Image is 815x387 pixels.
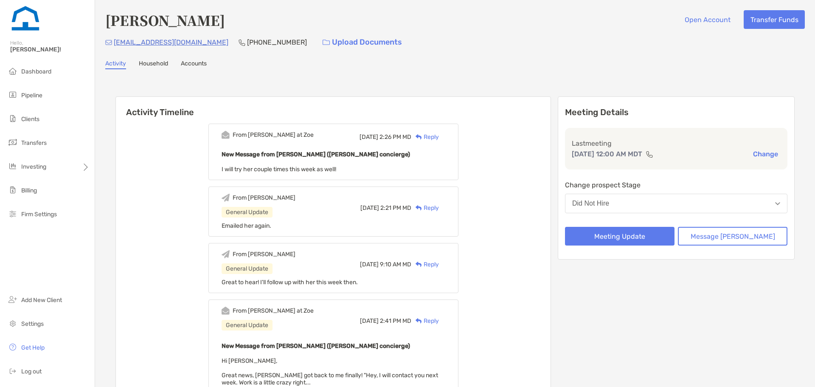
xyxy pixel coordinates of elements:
[8,185,18,195] img: billing icon
[222,307,230,315] img: Event icon
[8,90,18,100] img: pipeline icon
[233,251,295,258] div: From [PERSON_NAME]
[8,366,18,376] img: logout icon
[233,307,314,314] div: From [PERSON_NAME] at Zoe
[181,60,207,69] a: Accounts
[750,150,781,158] button: Change
[416,205,422,211] img: Reply icon
[646,151,653,158] img: communication type
[21,297,62,304] span: Add New Client
[21,187,37,194] span: Billing
[8,161,18,171] img: investing icon
[8,137,18,147] img: transfers icon
[411,260,439,269] div: Reply
[317,33,407,51] a: Upload Documents
[222,151,410,158] b: New Message from [PERSON_NAME] ([PERSON_NAME] concierge)
[21,163,46,170] span: Investing
[21,92,42,99] span: Pipeline
[360,261,379,268] span: [DATE]
[222,279,358,286] span: Great to hear! I'll follow up with her this week then.
[222,342,410,350] b: New Message from [PERSON_NAME] ([PERSON_NAME] concierge)
[572,138,781,149] p: Last meeting
[572,149,642,159] p: [DATE] 12:00 AM MDT
[8,113,18,124] img: clients icon
[233,131,314,138] div: From [PERSON_NAME] at Zoe
[565,227,674,246] button: Meeting Update
[222,320,273,331] div: General Update
[21,320,44,328] span: Settings
[21,368,42,375] span: Log out
[8,209,18,219] img: firm-settings icon
[360,133,378,141] span: [DATE]
[411,203,439,212] div: Reply
[678,10,737,29] button: Open Account
[105,60,126,69] a: Activity
[21,68,51,75] span: Dashboard
[380,317,411,325] span: 2:41 PM MD
[222,207,273,218] div: General Update
[114,37,228,48] p: [EMAIL_ADDRESS][DOMAIN_NAME]
[21,344,45,351] span: Get Help
[565,180,787,190] p: Change prospect Stage
[323,40,330,45] img: button icon
[21,139,47,147] span: Transfers
[380,204,411,212] span: 2:21 PM MD
[416,262,422,267] img: Reply icon
[360,317,379,325] span: [DATE]
[379,133,411,141] span: 2:26 PM MD
[222,194,230,202] img: Event icon
[222,263,273,274] div: General Update
[360,204,379,212] span: [DATE]
[239,39,245,46] img: Phone Icon
[116,97,551,117] h6: Activity Timeline
[8,342,18,352] img: get-help icon
[416,134,422,140] img: Reply icon
[222,222,271,229] span: Emailed her again.
[10,46,90,53] span: [PERSON_NAME]!
[222,166,336,173] span: I will try her couple times this week as well!
[105,10,225,30] h4: [PERSON_NAME]
[247,37,307,48] p: [PHONE_NUMBER]
[411,133,439,141] div: Reply
[105,40,112,45] img: Email Icon
[565,107,787,118] p: Meeting Details
[222,250,230,258] img: Event icon
[233,194,295,201] div: From [PERSON_NAME]
[572,200,609,207] div: Did Not Hire
[775,202,780,205] img: Open dropdown arrow
[222,357,438,386] span: Hi [PERSON_NAME], Great news, [PERSON_NAME] got back to me finally! "Hey, I will contact you next...
[416,318,422,324] img: Reply icon
[139,60,168,69] a: Household
[565,194,787,213] button: Did Not Hire
[411,316,439,325] div: Reply
[744,10,805,29] button: Transfer Funds
[8,318,18,328] img: settings icon
[380,261,411,268] span: 9:10 AM MD
[21,116,39,123] span: Clients
[21,211,57,218] span: Firm Settings
[8,66,18,76] img: dashboard icon
[222,131,230,139] img: Event icon
[10,3,41,34] img: Zoe Logo
[678,227,787,246] button: Message [PERSON_NAME]
[8,294,18,305] img: add_new_client icon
